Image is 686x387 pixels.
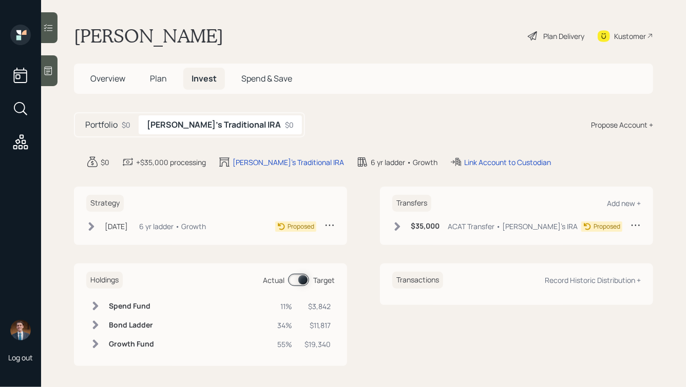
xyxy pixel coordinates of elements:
div: Proposed [288,222,314,231]
div: $19,340 [304,339,331,350]
div: 11% [277,301,292,312]
div: Kustomer [614,31,646,42]
h6: $35,000 [411,222,440,231]
div: 55% [277,339,292,350]
div: 6 yr ladder • Growth [371,157,437,168]
h6: Strategy [86,195,124,212]
h6: Spend Fund [109,302,154,311]
div: Target [313,275,335,286]
div: $0 [122,119,130,130]
div: Link Account to Custodian [464,157,551,168]
div: 34% [277,320,292,331]
div: ACAT Transfer • [PERSON_NAME]'s IRA [448,221,578,232]
h6: Holdings [86,272,123,289]
span: Spend & Save [241,73,292,84]
div: $0 [285,119,294,130]
img: hunter_neumayer.jpg [10,320,31,340]
div: 6 yr ladder • Growth [139,221,206,232]
div: [PERSON_NAME]'s Traditional IRA [233,157,344,168]
div: Propose Account + [591,119,653,130]
h6: Bond Ladder [109,321,154,330]
div: +$35,000 processing [136,157,206,168]
span: Overview [90,73,125,84]
div: Actual [263,275,284,286]
div: $0 [101,157,109,168]
h6: Transactions [392,272,443,289]
h5: [PERSON_NAME]'s Traditional IRA [147,120,281,130]
div: Record Historic Distribution + [545,275,641,285]
div: Add new + [607,198,641,208]
span: Plan [150,73,167,84]
h5: Portfolio [85,120,118,130]
span: Invest [192,73,217,84]
div: $11,817 [304,320,331,331]
h6: Transfers [392,195,431,212]
h6: Growth Fund [109,340,154,349]
div: $3,842 [304,301,331,312]
div: Log out [8,353,33,362]
div: Proposed [594,222,620,231]
h1: [PERSON_NAME] [74,25,223,47]
div: Plan Delivery [543,31,584,42]
div: [DATE] [105,221,128,232]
